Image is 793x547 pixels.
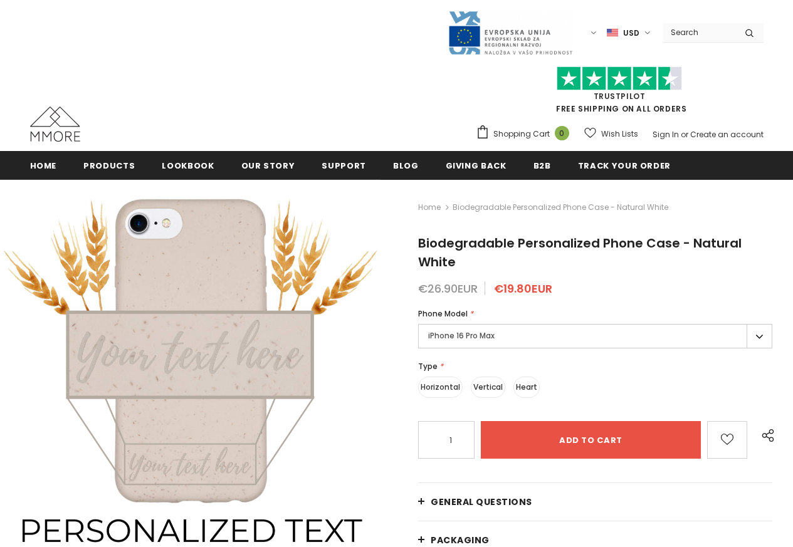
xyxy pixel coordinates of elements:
a: Home [30,151,57,179]
span: support [322,160,366,172]
a: Home [418,200,441,215]
a: General Questions [418,483,772,521]
span: Biodegradable Personalized Phone Case - Natural White [453,200,668,215]
span: General Questions [431,496,532,508]
a: Products [83,151,135,179]
span: Shopping Cart [493,128,550,140]
span: PACKAGING [431,534,490,546]
a: support [322,151,366,179]
a: Sign In [653,129,679,140]
a: Wish Lists [584,123,638,145]
a: B2B [533,151,551,179]
input: Search Site [663,23,735,41]
img: USD [607,28,618,38]
span: FREE SHIPPING ON ALL ORDERS [476,72,764,114]
span: 0 [555,126,569,140]
span: €19.80EUR [494,281,552,296]
img: MMORE Cases [30,107,80,142]
span: Track your order [578,160,671,172]
span: or [681,129,688,140]
label: Vertical [471,377,505,398]
label: Horizontal [418,377,463,398]
span: Giving back [446,160,507,172]
span: Type [418,361,438,372]
a: Javni Razpis [448,27,573,38]
label: iPhone 16 Pro Max [418,324,772,348]
span: Products [83,160,135,172]
span: B2B [533,160,551,172]
span: Our Story [241,160,295,172]
a: Create an account [690,129,764,140]
span: Blog [393,160,419,172]
label: Heart [513,377,540,398]
img: Javni Razpis [448,10,573,56]
span: Lookbook [162,160,214,172]
span: Wish Lists [601,128,638,140]
span: USD [623,27,639,39]
a: Lookbook [162,151,214,179]
img: Trust Pilot Stars [557,66,682,91]
span: Phone Model [418,308,468,319]
a: Shopping Cart 0 [476,125,575,143]
input: Add to cart [481,421,701,459]
a: Giving back [446,151,507,179]
a: Trustpilot [594,91,646,102]
span: Biodegradable Personalized Phone Case - Natural White [418,234,742,271]
a: Blog [393,151,419,179]
span: Home [30,160,57,172]
span: €26.90EUR [418,281,478,296]
a: Track your order [578,151,671,179]
a: Our Story [241,151,295,179]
